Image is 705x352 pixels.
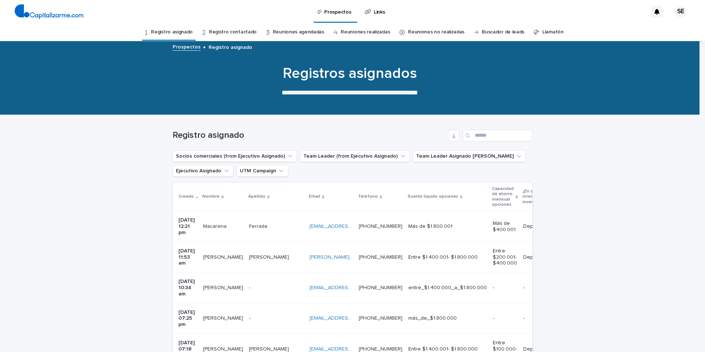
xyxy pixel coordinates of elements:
p: [DATE] 07:25 pm [178,309,197,328]
a: [PHONE_NUMBER] [359,316,402,321]
p: Apellido [248,193,265,201]
a: Registro contactado [209,24,257,41]
p: Sueldo líquido opciones [408,193,458,201]
button: Team Leader (from Ejecutivo Asignado) [300,150,410,162]
button: Ejecutivo Asignado [173,165,234,177]
p: Email [309,193,320,201]
img: 4arMvv9wSvmHTHbXwTim [15,4,83,19]
p: Rafael Moreno Espinoza [203,314,245,322]
a: [PHONE_NUMBER] [359,285,402,290]
p: Teléfono [358,193,378,201]
p: - [523,315,560,322]
p: Más de $400.001 [493,220,517,233]
p: - [493,285,517,291]
p: más_de_$1.800.000 [408,315,487,322]
p: [DATE] 11:53 am [178,248,197,266]
p: Creado [178,193,194,201]
p: Departamentos [523,223,560,230]
a: Reuniones realizadas [341,24,390,41]
p: Entre $200.001- $400.000 [493,248,517,266]
p: - [249,314,252,322]
p: Macarena [203,222,228,230]
p: - [493,315,517,322]
p: - [249,283,252,291]
a: [EMAIL_ADDRESS][DOMAIN_NAME] [310,316,393,321]
p: Más de $1.800.001 [408,223,487,230]
a: [EMAIL_ADDRESS][PERSON_NAME][DOMAIN_NAME] [310,346,433,352]
p: Departamentos [523,254,560,261]
a: Prospectos [173,42,200,51]
a: [PERSON_NAME][EMAIL_ADDRESS][DOMAIN_NAME] [310,255,433,260]
a: Registro asignado [151,24,193,41]
div: SE [675,6,687,18]
p: [DATE] 10:34 am [178,279,197,297]
p: entre_$1.400.000_a_$1.800.000 [408,285,487,291]
p: [PERSON_NAME] [203,253,245,261]
a: [PHONE_NUMBER] [359,224,402,229]
p: ¿En qué estás interesado invertir? [523,187,557,206]
p: [DATE] 12:21 pm [178,217,197,236]
p: Ferrada [249,222,269,230]
p: - [523,285,560,291]
button: UTM Campaign [236,165,288,177]
h1: Registros asignados [170,65,530,82]
a: [PHONE_NUMBER] [359,346,402,352]
a: Reuniones no realizadas [408,24,464,41]
a: [EMAIL_ADDRESS][DOMAIN_NAME] [310,285,393,290]
button: Team Leader Asignado LLamados [413,150,526,162]
p: [PERSON_NAME] [249,253,290,261]
a: Buscador de leads [482,24,524,41]
p: Entre $1.400.001- $1.800.000 [408,254,487,261]
a: Llamatón [542,24,564,41]
input: Search [463,130,532,141]
button: Socios comerciales (from Ejecutivo Asignado) [173,150,297,162]
p: Capacidad de ahorro mensual opciones [492,185,514,209]
p: Danny Cabezón [203,283,245,291]
a: [PHONE_NUMBER] [359,255,402,260]
p: Registro asignado [209,43,252,51]
h1: Registro asignado [173,130,445,141]
a: [EMAIL_ADDRESS][DOMAIN_NAME] [310,224,393,229]
a: Reuniones agendadas [273,24,324,41]
p: Nombre [202,193,220,201]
